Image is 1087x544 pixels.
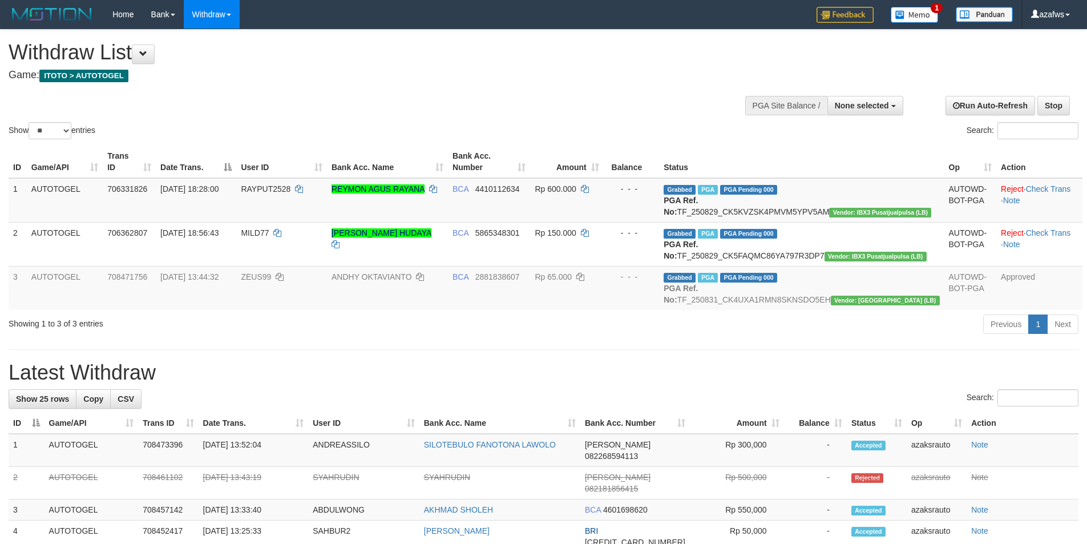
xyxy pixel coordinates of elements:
td: [DATE] 13:52:04 [199,434,309,467]
td: AUTOTOGEL [45,499,139,521]
span: Accepted [851,527,886,537]
span: BCA [452,228,468,237]
td: Approved [996,266,1082,310]
a: CSV [110,389,142,409]
span: 706362807 [107,228,147,237]
span: [DATE] 18:56:43 [160,228,219,237]
a: Note [971,526,988,535]
b: PGA Ref. No: [664,196,698,216]
td: TF_250829_CK5KVZSK4PMVM5YPV5AM [659,178,944,223]
span: Rp 600.000 [535,184,576,194]
span: Copy 4601698620 to clipboard [603,505,648,514]
td: SYAHRUDIN [308,467,419,499]
a: REYMON AGUS RAYANA [332,184,425,194]
span: [PERSON_NAME] [585,473,650,482]
span: Vendor URL: https://dashboard.q2checkout.com/secure [829,208,931,217]
a: Check Trans [1026,184,1071,194]
span: Marked by azaksrauto [698,185,718,195]
a: Stop [1037,96,1070,115]
span: BCA [452,272,468,281]
td: - [784,499,847,521]
span: Marked by azaksrauto [698,229,718,239]
a: Previous [983,315,1029,334]
img: Feedback.jpg [817,7,874,23]
a: SILOTEBULO FANOTONA LAWOLO [424,440,556,449]
b: PGA Ref. No: [664,240,698,260]
th: Status [659,146,944,178]
img: MOTION_logo.png [9,6,95,23]
span: BRI [585,526,598,535]
span: [DATE] 18:28:00 [160,184,219,194]
span: Accepted [851,506,886,515]
span: 706331826 [107,184,147,194]
span: Grabbed [664,273,696,283]
span: Grabbed [664,185,696,195]
div: Showing 1 to 3 of 3 entries [9,313,445,329]
td: 2 [9,467,45,499]
span: PGA Pending [720,273,777,283]
th: Bank Acc. Name: activate to sort column ascending [327,146,448,178]
span: Show 25 rows [16,394,69,404]
span: Copy 082181856415 to clipboard [585,484,638,493]
th: Date Trans.: activate to sort column descending [156,146,236,178]
a: Note [1003,240,1020,249]
h4: Game: [9,70,713,81]
td: · · [996,178,1082,223]
th: ID: activate to sort column descending [9,413,45,434]
span: MILD77 [241,228,269,237]
td: TF_250829_CK5FAQMC86YA797R3DP7 [659,222,944,266]
td: AUTOWD-BOT-PGA [944,178,997,223]
a: 1 [1028,315,1048,334]
th: Bank Acc. Number: activate to sort column ascending [448,146,530,178]
a: ANDHY OKTAVIANTO [332,272,412,281]
th: Amount: activate to sort column ascending [530,146,603,178]
th: Date Trans.: activate to sort column ascending [199,413,309,434]
td: 708461102 [138,467,198,499]
th: Trans ID: activate to sort column ascending [138,413,198,434]
h1: Withdraw List [9,41,713,64]
a: Copy [76,389,111,409]
td: azaksrauto [907,467,967,499]
td: 708457142 [138,499,198,521]
span: Vendor URL: https://dashboard.q2checkout.com/secure [825,252,927,261]
td: · · [996,222,1082,266]
span: PGA Pending [720,229,777,239]
span: Vendor URL: https://dashboard.q2checkout.com/secure [831,296,940,305]
span: BCA [452,184,468,194]
a: AKHMAD SHOLEH [424,505,493,514]
span: Marked by azaksrauto [698,273,718,283]
th: Balance [604,146,659,178]
span: Rejected [851,473,883,483]
td: Rp 300,000 [690,434,784,467]
a: [PERSON_NAME] [424,526,490,535]
th: Op: activate to sort column ascending [944,146,997,178]
th: Action [967,413,1078,434]
input: Search: [997,389,1078,406]
span: Copy 2881838607 to clipboard [475,272,520,281]
td: [DATE] 13:43:19 [199,467,309,499]
span: 1 [931,3,943,13]
th: ID [9,146,27,178]
button: None selected [827,96,903,115]
a: Reject [1001,184,1024,194]
td: TF_250831_CK4UXA1RMN8SKNSDO5EH [659,266,944,310]
th: User ID: activate to sort column ascending [236,146,327,178]
select: Showentries [29,122,71,139]
th: Trans ID: activate to sort column ascending [103,146,156,178]
b: PGA Ref. No: [664,284,698,304]
td: ABDULWONG [308,499,419,521]
th: Op: activate to sort column ascending [907,413,967,434]
span: ITOTO > AUTOTOGEL [39,70,128,82]
td: 3 [9,266,27,310]
td: azaksrauto [907,434,967,467]
a: Next [1047,315,1078,334]
td: ANDREASSILO [308,434,419,467]
td: AUTOWD-BOT-PGA [944,222,997,266]
h1: Latest Withdraw [9,361,1078,384]
a: Note [971,473,988,482]
label: Search: [967,122,1078,139]
td: AUTOTOGEL [27,222,103,266]
th: User ID: activate to sort column ascending [308,413,419,434]
img: Button%20Memo.svg [891,7,939,23]
span: Copy [83,394,103,404]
